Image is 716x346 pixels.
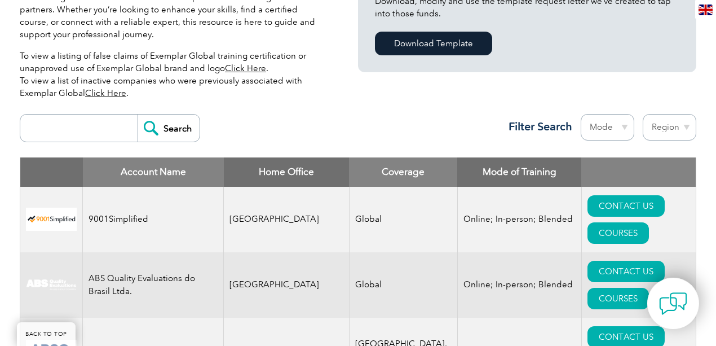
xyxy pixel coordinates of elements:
[83,187,224,252] td: 9001Simplified
[224,187,350,252] td: [GEOGRAPHIC_DATA]
[224,157,350,187] th: Home Office: activate to sort column ascending
[587,222,649,244] a: COURSES
[138,115,200,142] input: Search
[20,50,324,99] p: To view a listing of false claims of Exemplar Global training certification or unapproved use of ...
[349,157,457,187] th: Coverage: activate to sort column ascending
[587,195,665,217] a: CONTACT US
[699,5,713,15] img: en
[457,157,581,187] th: Mode of Training: activate to sort column ascending
[457,252,581,318] td: Online; In-person; Blended
[375,32,492,55] a: Download Template
[17,322,76,346] a: BACK TO TOP
[349,252,457,318] td: Global
[85,88,126,98] a: Click Here
[659,290,687,318] img: contact-chat.png
[349,187,457,252] td: Global
[26,208,77,231] img: 37c9c059-616f-eb11-a812-002248153038-logo.png
[26,279,77,291] img: c92924ac-d9bc-ea11-a814-000d3a79823d-logo.jpg
[225,63,266,73] a: Click Here
[581,157,696,187] th: : activate to sort column ascending
[587,288,649,309] a: COURSES
[224,252,350,318] td: [GEOGRAPHIC_DATA]
[83,157,224,187] th: Account Name: activate to sort column descending
[457,187,581,252] td: Online; In-person; Blended
[502,120,572,134] h3: Filter Search
[587,261,665,282] a: CONTACT US
[83,252,224,318] td: ABS Quality Evaluations do Brasil Ltda.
